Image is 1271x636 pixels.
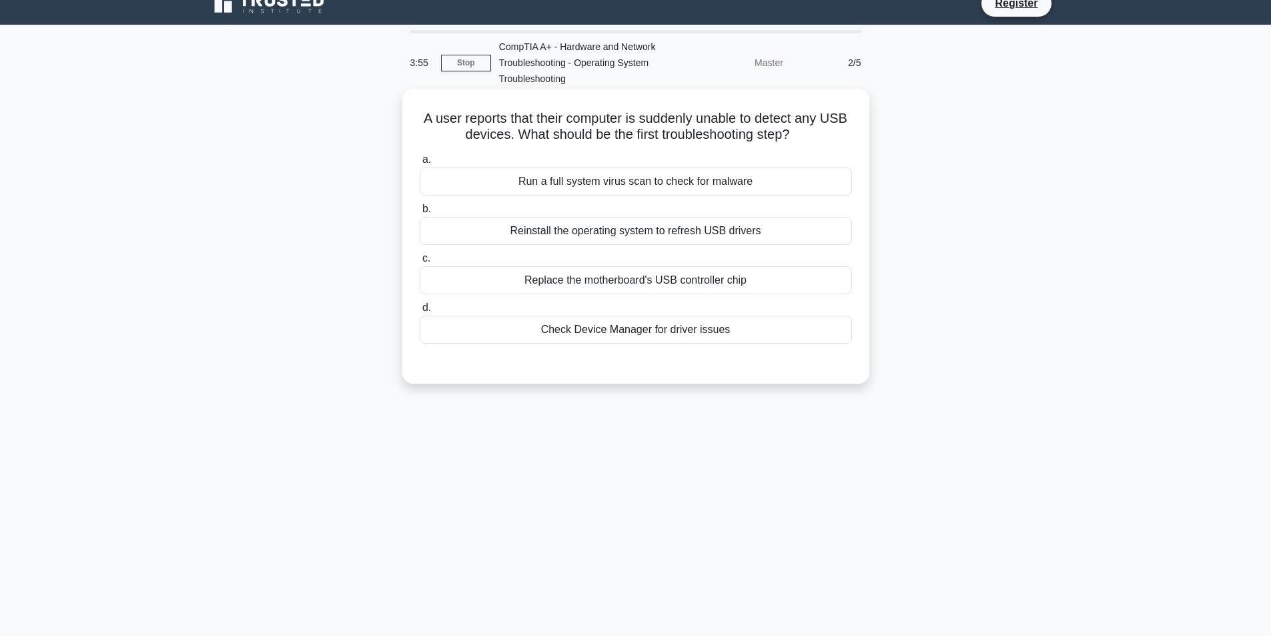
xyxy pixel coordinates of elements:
[420,316,852,344] div: Check Device Manager for driver issues
[675,49,791,76] div: Master
[420,168,852,196] div: Run a full system virus scan to check for malware
[402,49,441,76] div: 3:55
[441,55,491,71] a: Stop
[422,302,431,313] span: d.
[422,153,431,165] span: a.
[418,110,853,143] h5: A user reports that their computer is suddenly unable to detect any USB devices. What should be t...
[422,252,430,264] span: c.
[491,33,675,92] div: CompTIA A+ - Hardware and Network Troubleshooting - Operating System Troubleshooting
[791,49,869,76] div: 2/5
[420,217,852,245] div: Reinstall the operating system to refresh USB drivers
[420,266,852,294] div: Replace the motherboard's USB controller chip
[422,203,431,214] span: b.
